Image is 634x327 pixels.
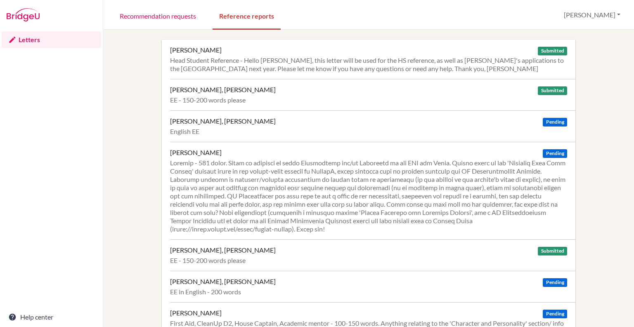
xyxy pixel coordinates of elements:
[170,309,222,317] div: [PERSON_NAME]
[170,110,575,142] a: [PERSON_NAME], [PERSON_NAME] Pending English EE
[170,277,276,286] div: [PERSON_NAME], [PERSON_NAME]
[543,310,567,318] span: Pending
[170,117,276,125] div: [PERSON_NAME], [PERSON_NAME]
[170,46,222,54] div: [PERSON_NAME]
[170,127,567,136] div: English EE
[7,8,40,21] img: Bridge-U
[560,7,624,23] button: [PERSON_NAME]
[170,288,567,296] div: EE in English - 200 words
[170,246,276,254] div: [PERSON_NAME], [PERSON_NAME]
[170,239,575,271] a: [PERSON_NAME], [PERSON_NAME] Submitted EE - 150-200 words please
[170,148,222,157] div: [PERSON_NAME]
[538,86,567,95] span: Submitted
[543,149,567,158] span: Pending
[170,86,276,94] div: [PERSON_NAME], [PERSON_NAME]
[170,96,567,104] div: EE - 150-200 words please
[170,79,575,110] a: [PERSON_NAME], [PERSON_NAME] Submitted EE - 150-200 words please
[170,142,575,239] a: [PERSON_NAME] Pending Loremip - 581 dolor. Sitam co adipisci el seddo Eiusmodtemp inc/ut Laboreet...
[2,31,101,48] a: Letters
[543,118,567,127] span: Pending
[543,278,567,287] span: Pending
[170,159,567,233] div: Loremip - 581 dolor. Sitam co adipisci el seddo Eiusmodtemp inc/ut Laboreetd ma ali ENI adm Venia...
[170,271,575,302] a: [PERSON_NAME], [PERSON_NAME] Pending EE in English - 200 words
[113,1,203,30] a: Recommendation requests
[538,247,567,255] span: Submitted
[2,309,101,325] a: Help center
[538,47,567,55] span: Submitted
[170,40,575,79] a: [PERSON_NAME] Submitted Head Student Reference - Hello [PERSON_NAME], this letter will be used fo...
[213,1,281,30] a: Reference reports
[170,56,567,73] div: Head Student Reference - Hello [PERSON_NAME], this letter will be used for the HS reference, as w...
[170,256,567,265] div: EE - 150-200 words please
